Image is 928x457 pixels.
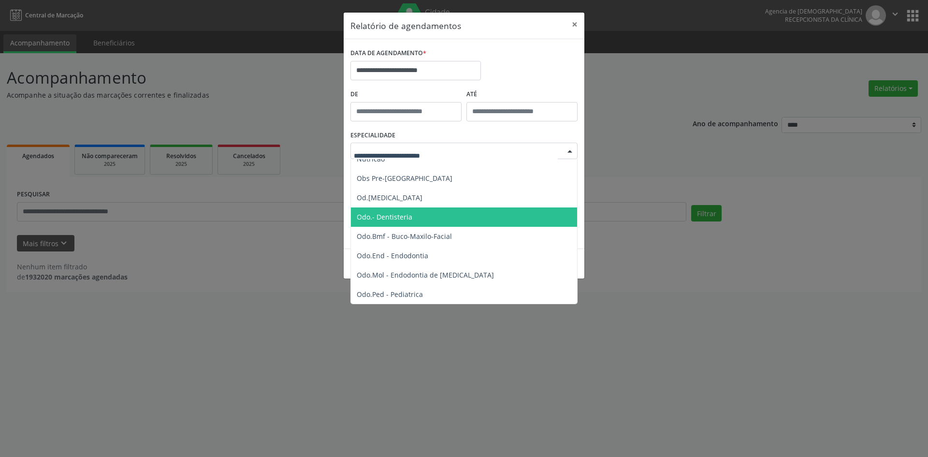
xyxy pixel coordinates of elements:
label: De [350,87,462,102]
span: Odo.Ped - Pediatrica [357,290,423,299]
span: Odo.- Dentisteria [357,212,412,221]
span: Odo.End - Endodontia [357,251,428,260]
span: Nutricao [357,154,385,163]
span: Od.[MEDICAL_DATA] [357,193,422,202]
button: Close [565,13,584,36]
label: ESPECIALIDADE [350,128,395,143]
h5: Relatório de agendamentos [350,19,461,32]
span: Odo.Bmf - Buco-Maxilo-Facial [357,232,452,241]
span: Obs Pre-[GEOGRAPHIC_DATA] [357,174,452,183]
span: Odo.Mol - Endodontia de [MEDICAL_DATA] [357,270,494,280]
label: ATÉ [466,87,578,102]
label: DATA DE AGENDAMENTO [350,46,426,61]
